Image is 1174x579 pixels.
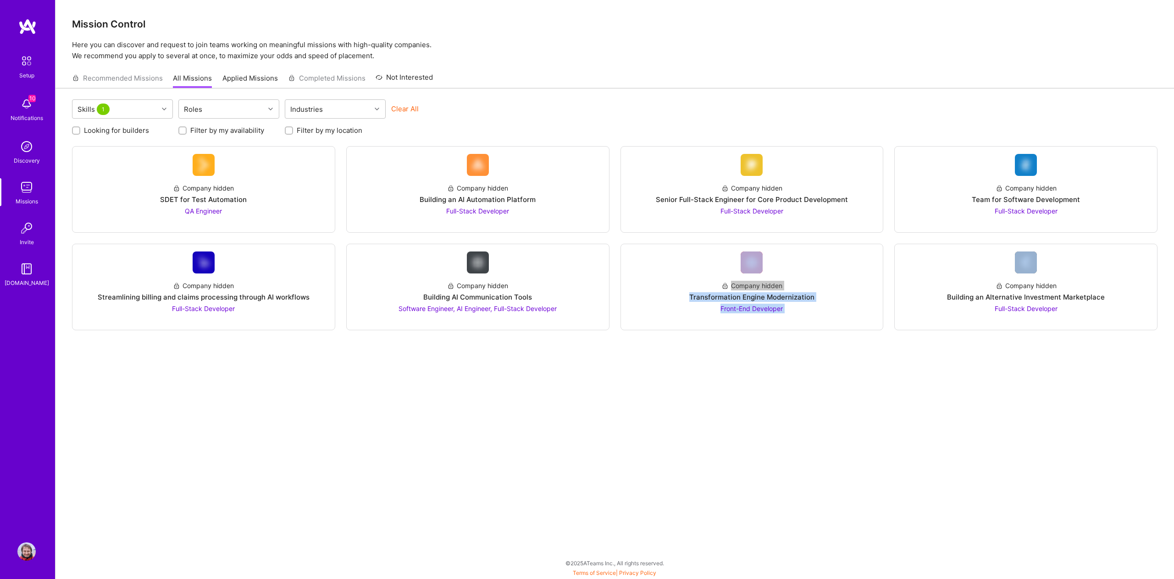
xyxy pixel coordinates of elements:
div: Industries [288,103,325,116]
img: guide book [17,260,36,278]
span: Full-Stack Developer [446,207,509,215]
img: Company Logo [741,251,763,273]
a: Not Interested [376,72,433,88]
img: Invite [17,219,36,237]
a: Company LogoCompany hiddenTeam for Software DevelopmentFull-Stack Developer [902,154,1150,225]
a: Company LogoCompany hiddenSenior Full-Stack Engineer for Core Product DevelopmentFull-Stack Devel... [628,154,876,225]
i: icon Chevron [268,107,273,111]
div: © 2025 ATeams Inc., All rights reserved. [55,552,1174,574]
span: 10 [28,95,36,102]
span: Full-Stack Developer [172,305,235,312]
span: Software Engineer, AI Engineer, Full-Stack Developer [399,305,557,312]
div: Company hidden [996,281,1057,290]
div: Senior Full-Stack Engineer for Core Product Development [656,195,848,204]
i: icon Chevron [162,107,166,111]
a: All Missions [173,73,212,88]
div: Skills [75,103,114,116]
div: SDET for Test Automation [160,195,247,204]
div: Company hidden [447,183,508,193]
div: [DOMAIN_NAME] [5,278,49,288]
span: Full-Stack Developer [720,207,783,215]
a: Privacy Policy [619,569,656,576]
label: Filter by my availability [190,126,264,135]
div: Streamlining billing and claims processing through AI workflows [98,292,310,302]
label: Filter by my location [297,126,362,135]
div: Building an AI Automation Platform [420,195,536,204]
span: Full-Stack Developer [995,207,1058,215]
a: Company LogoCompany hiddenBuilding an Alternative Investment MarketplaceFull-Stack Developer [902,251,1150,322]
img: Company Logo [741,154,763,176]
a: Terms of Service [573,569,616,576]
img: Company Logo [467,154,489,176]
div: Company hidden [173,183,234,193]
img: setup [17,51,36,71]
div: Team for Software Development [972,195,1080,204]
img: User Avatar [17,542,36,561]
img: Company Logo [193,251,215,273]
img: logo [18,18,37,35]
div: Discovery [14,156,40,165]
div: Company hidden [721,281,782,290]
img: Company Logo [1015,251,1037,273]
img: discovery [17,137,36,156]
span: Front-End Developer [720,305,783,312]
div: Transformation Engine Modernization [689,292,814,302]
div: Roles [182,103,205,116]
div: Notifications [11,113,43,123]
div: Building AI Communication Tools [423,292,532,302]
div: Missions [16,197,38,206]
p: Here you can discover and request to join teams working on meaningful missions with high-quality ... [72,39,1157,61]
a: User Avatar [15,542,38,561]
i: icon Chevron [375,107,379,111]
a: Company LogoCompany hiddenBuilding AI Communication ToolsSoftware Engineer, AI Engineer, Full-Sta... [354,251,602,322]
a: Applied Missions [222,73,278,88]
h3: Mission Control [72,18,1157,30]
span: Full-Stack Developer [995,305,1058,312]
span: QA Engineer [185,207,222,215]
img: teamwork [17,178,36,197]
div: Company hidden [447,281,508,290]
img: Company Logo [467,251,489,273]
div: Setup [19,71,34,80]
a: Company LogoCompany hiddenStreamlining billing and claims processing through AI workflowsFull-Sta... [80,251,327,322]
div: Company hidden [173,281,234,290]
button: Clear All [391,104,419,114]
span: 1 [97,104,110,115]
img: Company Logo [1015,154,1037,176]
div: Invite [20,237,34,247]
a: Company LogoCompany hiddenSDET for Test AutomationQA Engineer [80,154,327,225]
div: Company hidden [721,183,782,193]
span: | [573,569,656,576]
div: Building an Alternative Investment Marketplace [947,292,1105,302]
a: Company LogoCompany hiddenBuilding an AI Automation PlatformFull-Stack Developer [354,154,602,225]
label: Looking for builders [84,126,149,135]
img: bell [17,95,36,113]
div: Company hidden [996,183,1057,193]
img: Company Logo [193,154,215,176]
a: Company LogoCompany hiddenTransformation Engine ModernizationFront-End Developer [628,251,876,322]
